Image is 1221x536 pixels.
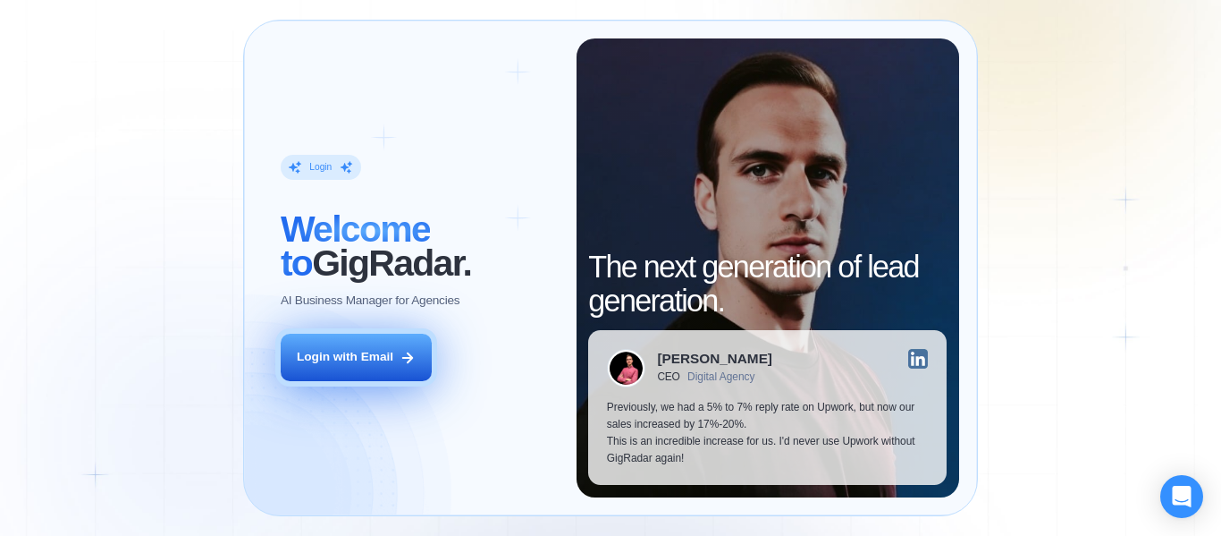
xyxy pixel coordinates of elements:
[657,371,679,384] div: CEO
[657,352,772,365] div: [PERSON_NAME]
[281,334,432,381] button: Login with Email
[588,251,947,318] h2: The next generation of lead generation.
[309,161,332,174] div: Login
[281,293,459,310] p: AI Business Manager for Agencies
[297,349,393,366] div: Login with Email
[1160,475,1203,518] div: Open Intercom Messenger
[607,399,929,466] p: Previously, we had a 5% to 7% reply rate on Upwork, but now our sales increased by 17%-20%. This ...
[281,208,430,284] span: Welcome to
[687,371,754,384] div: Digital Agency
[281,213,558,280] h2: ‍ GigRadar.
